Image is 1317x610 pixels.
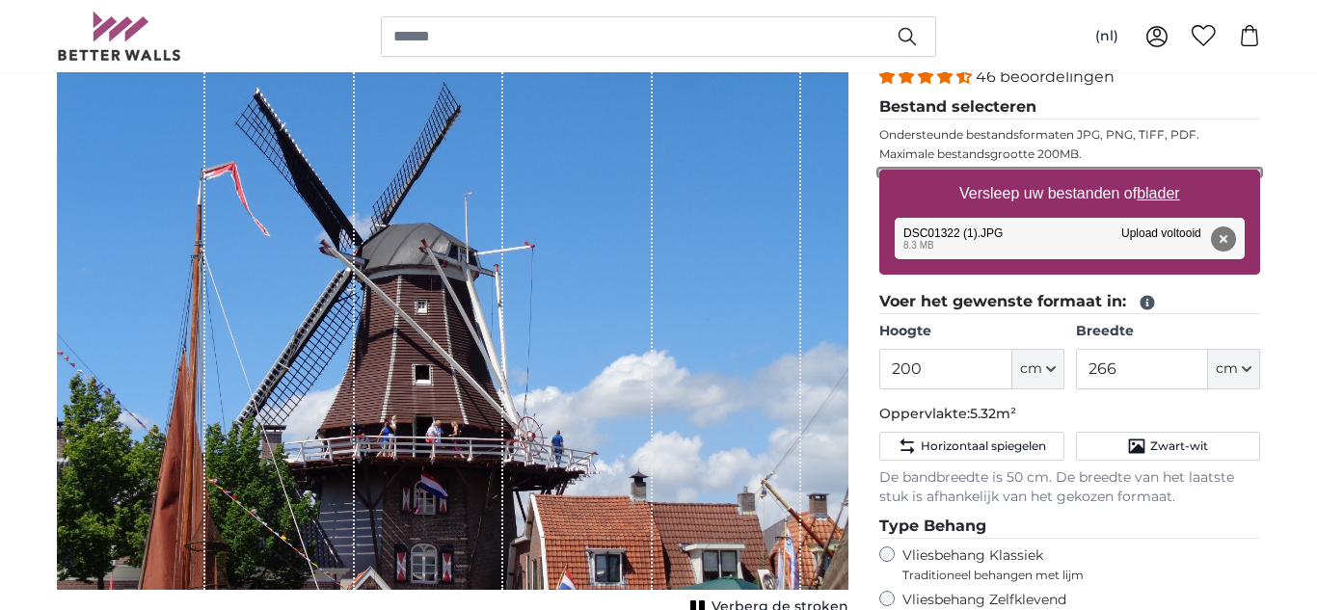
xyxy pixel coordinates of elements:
[902,568,1224,583] span: Traditioneel behangen met lijm
[1076,432,1260,461] button: Zwart-wit
[970,405,1016,422] span: 5.32m²
[879,468,1260,507] p: De bandbreedte is 50 cm. De breedte van het laatste stuk is afhankelijk van het gekozen formaat.
[1137,185,1179,201] u: blader
[1076,322,1260,341] label: Breedte
[1080,19,1134,54] button: (nl)
[879,146,1260,162] p: Maximale bestandsgrootte 200MB.
[976,67,1115,86] span: 46 beoordelingen
[921,438,1046,454] span: Horizontaal spiegelen
[57,12,182,61] img: Betterwalls
[902,546,1224,583] label: Vliesbehang Klassiek
[879,405,1260,424] p: Oppervlakte:
[1020,359,1042,379] span: cm
[879,127,1260,143] p: Ondersteunde bestandsformaten JPG, PNG, TIFF, PDF.
[879,432,1063,461] button: Horizontaal spiegelen
[879,95,1260,119] legend: Bestand selecteren
[879,322,1063,341] label: Hoogte
[879,290,1260,314] legend: Voer het gewenste formaat in:
[1216,359,1238,379] span: cm
[952,174,1188,213] label: Versleep uw bestanden of
[1012,349,1064,389] button: cm
[1150,438,1208,454] span: Zwart-wit
[1208,349,1260,389] button: cm
[879,515,1260,539] legend: Type Behang
[879,67,976,86] span: 4.37 stars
